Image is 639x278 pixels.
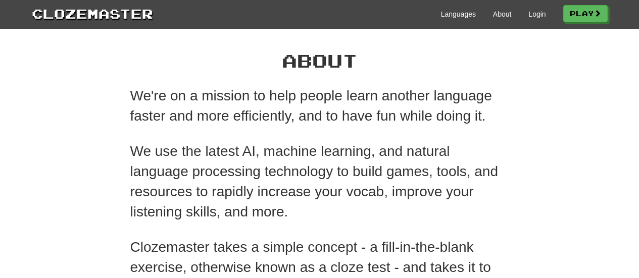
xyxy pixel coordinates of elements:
[130,86,509,126] p: We're on a mission to help people learn another language faster and more efficiently, and to have...
[563,5,608,22] a: Play
[528,9,546,19] a: Login
[130,141,509,222] p: We use the latest AI, machine learning, and natural language processing technology to build games...
[130,50,509,71] h1: About
[493,9,512,19] a: About
[441,9,476,19] a: Languages
[32,4,153,23] a: Clozemaster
